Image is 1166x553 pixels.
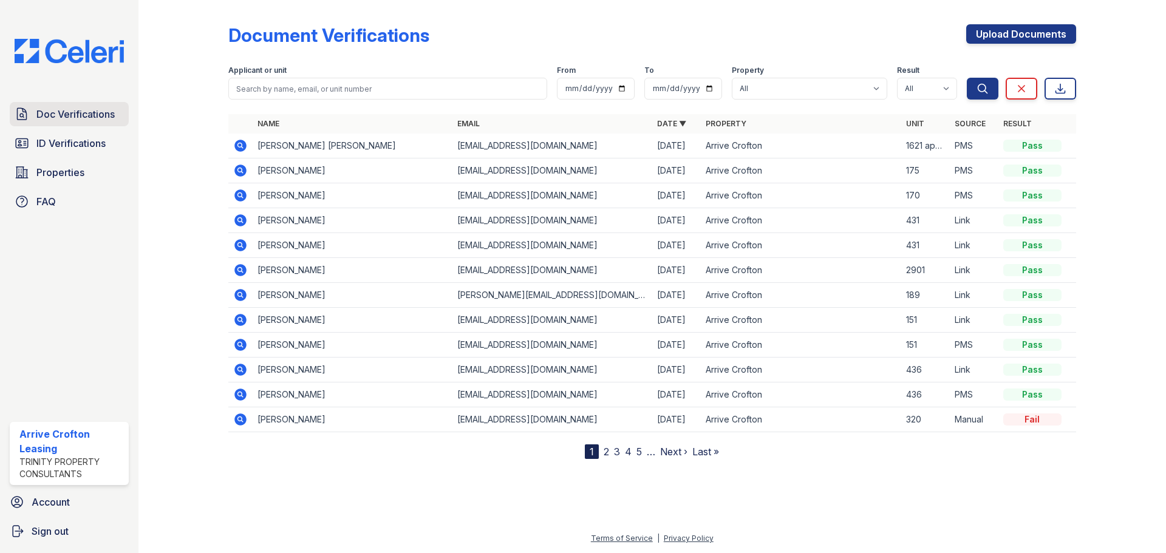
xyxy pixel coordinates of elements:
td: Link [950,283,998,308]
td: Link [950,258,998,283]
td: [PERSON_NAME] [PERSON_NAME] [253,134,452,158]
td: [EMAIL_ADDRESS][DOMAIN_NAME] [452,158,652,183]
td: Arrive Crofton [701,158,901,183]
label: From [557,66,576,75]
td: [PERSON_NAME] [253,283,452,308]
td: [DATE] [652,158,701,183]
div: Document Verifications [228,24,429,46]
td: [DATE] [652,333,701,358]
td: Arrive Crofton [701,183,901,208]
label: To [644,66,654,75]
td: [DATE] [652,258,701,283]
td: Link [950,208,998,233]
td: [DATE] [652,382,701,407]
div: Pass [1003,314,1062,326]
td: [DATE] [652,208,701,233]
td: [EMAIL_ADDRESS][DOMAIN_NAME] [452,183,652,208]
span: ID Verifications [36,136,106,151]
td: 189 [901,283,950,308]
a: 2 [604,446,609,458]
td: [PERSON_NAME] [253,308,452,333]
span: Sign out [32,524,69,538]
a: ID Verifications [10,131,129,155]
div: Pass [1003,339,1062,351]
div: Pass [1003,289,1062,301]
div: Trinity Property Consultants [19,456,124,480]
div: Pass [1003,165,1062,177]
a: 5 [636,446,642,458]
a: 4 [625,446,632,458]
td: [EMAIL_ADDRESS][DOMAIN_NAME] [452,258,652,283]
td: Link [950,308,998,333]
td: [PERSON_NAME] [253,183,452,208]
td: 436 [901,382,950,407]
div: Pass [1003,189,1062,202]
a: Account [5,490,134,514]
td: 151 [901,308,950,333]
a: Privacy Policy [664,534,714,543]
a: Source [955,119,986,128]
td: [PERSON_NAME] [253,407,452,432]
div: Arrive Crofton Leasing [19,427,124,456]
td: PMS [950,158,998,183]
div: Pass [1003,214,1062,226]
td: [DATE] [652,134,701,158]
td: 175 [901,158,950,183]
td: 170 [901,183,950,208]
a: Name [257,119,279,128]
div: Pass [1003,388,1062,401]
a: Terms of Service [591,534,653,543]
a: 3 [614,446,620,458]
td: [PERSON_NAME] [253,258,452,283]
td: Arrive Crofton [701,308,901,333]
a: Property [706,119,746,128]
td: Arrive Crofton [701,258,901,283]
td: PMS [950,183,998,208]
a: Date ▼ [657,119,686,128]
td: [PERSON_NAME] [253,208,452,233]
div: 1 [585,444,599,459]
span: FAQ [36,194,56,209]
a: Email [457,119,480,128]
td: [EMAIL_ADDRESS][DOMAIN_NAME] [452,333,652,358]
td: Arrive Crofton [701,358,901,382]
td: Arrive Crofton [701,283,901,308]
td: 431 [901,208,950,233]
td: [DATE] [652,283,701,308]
td: [EMAIL_ADDRESS][DOMAIN_NAME] [452,208,652,233]
span: Doc Verifications [36,107,115,121]
td: PMS [950,134,998,158]
td: [DATE] [652,233,701,258]
div: Pass [1003,364,1062,376]
a: Result [1003,119,1032,128]
a: Properties [10,160,129,185]
td: Arrive Crofton [701,333,901,358]
td: 431 [901,233,950,258]
td: PMS [950,333,998,358]
td: 1621 apart. 170 [901,134,950,158]
td: 320 [901,407,950,432]
td: [PERSON_NAME] [253,382,452,407]
td: [DATE] [652,308,701,333]
a: Sign out [5,519,134,543]
td: 2901 [901,258,950,283]
img: CE_Logo_Blue-a8612792a0a2168367f1c8372b55b34899dd931a85d93a1a3d3e32e68fde9ad4.png [5,39,134,63]
td: [EMAIL_ADDRESS][DOMAIN_NAME] [452,134,652,158]
td: [PERSON_NAME] [253,358,452,382]
td: [PERSON_NAME] [253,233,452,258]
td: 436 [901,358,950,382]
a: Unit [906,119,924,128]
td: [DATE] [652,407,701,432]
td: [EMAIL_ADDRESS][DOMAIN_NAME] [452,308,652,333]
span: … [647,444,655,459]
td: Manual [950,407,998,432]
a: Doc Verifications [10,102,129,126]
td: [DATE] [652,358,701,382]
td: Arrive Crofton [701,208,901,233]
td: Arrive Crofton [701,382,901,407]
a: FAQ [10,189,129,214]
div: Pass [1003,140,1062,152]
span: Account [32,495,70,509]
td: Link [950,358,998,382]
